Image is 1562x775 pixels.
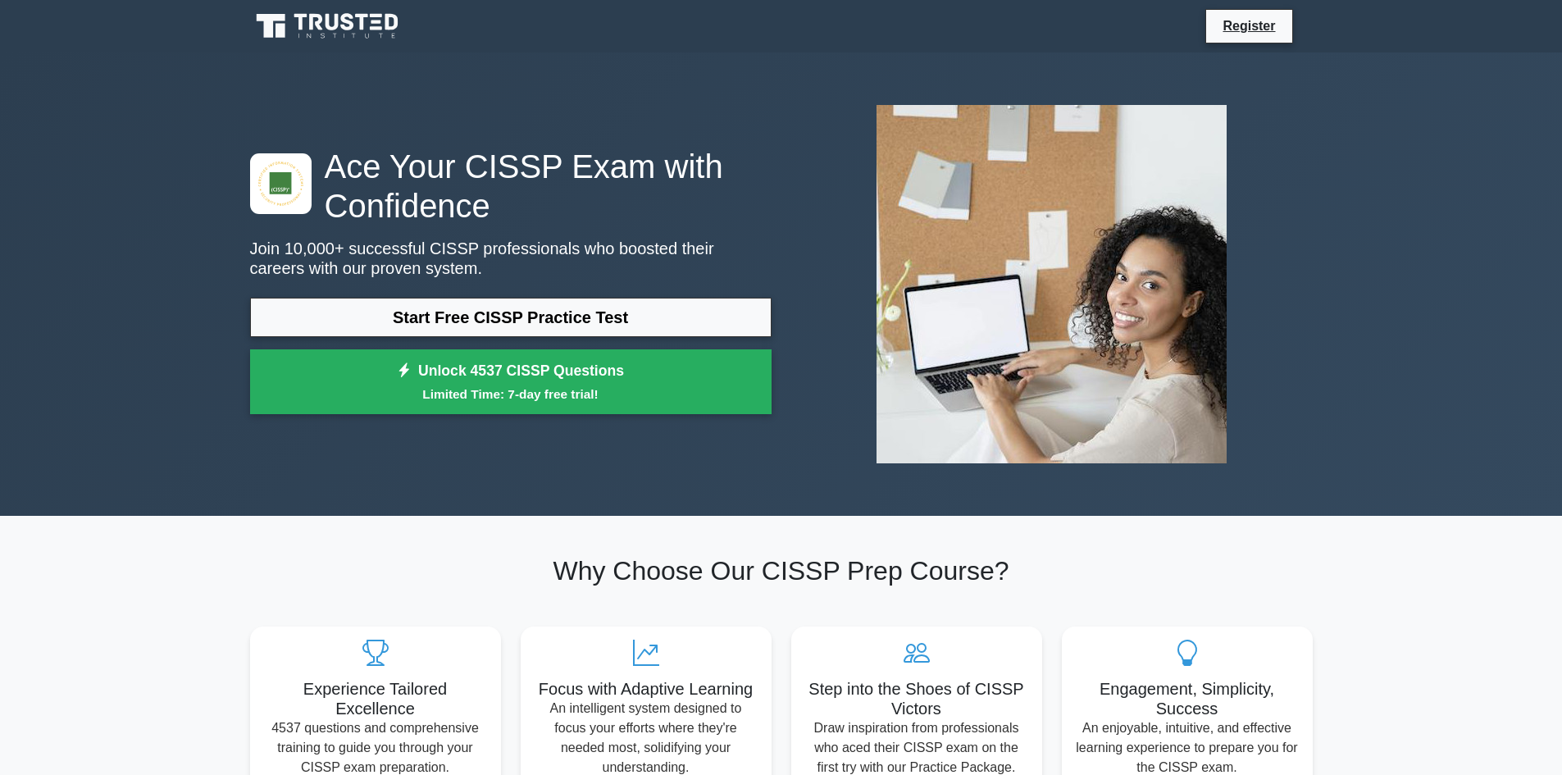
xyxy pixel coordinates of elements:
[250,298,772,337] a: Start Free CISSP Practice Test
[1213,16,1285,36] a: Register
[250,239,772,278] p: Join 10,000+ successful CISSP professionals who boosted their careers with our proven system.
[534,679,758,699] h5: Focus with Adaptive Learning
[271,385,751,403] small: Limited Time: 7-day free trial!
[250,349,772,415] a: Unlock 4537 CISSP QuestionsLimited Time: 7-day free trial!
[263,679,488,718] h5: Experience Tailored Excellence
[250,147,772,226] h1: Ace Your CISSP Exam with Confidence
[1075,679,1300,718] h5: Engagement, Simplicity, Success
[804,679,1029,718] h5: Step into the Shoes of CISSP Victors
[250,555,1313,586] h2: Why Choose Our CISSP Prep Course?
